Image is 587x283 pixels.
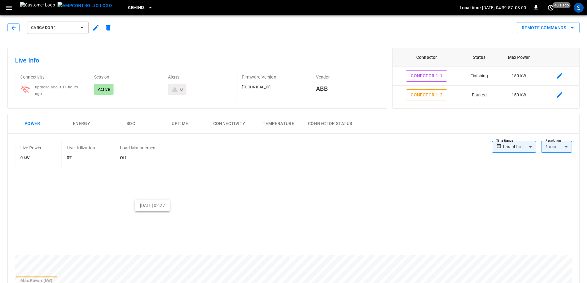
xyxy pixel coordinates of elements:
button: Connectivity [205,114,254,134]
td: Faulted [461,86,498,105]
label: Resolution [545,138,561,143]
h6: 0% [67,155,95,161]
td: Charging [461,104,498,123]
span: 40 s ago [553,2,571,8]
span: updated about 11 hours ago [35,85,78,96]
td: 150 kW [498,86,540,105]
table: connector table [393,48,579,142]
img: ampcontrol.io logo [58,2,112,10]
span: [TECHNICAL_ID] [242,85,270,89]
h6: 0 kW [20,155,42,161]
td: Finishing [461,67,498,86]
p: [DATE] 04:39:57 -03:00 [482,5,526,11]
div: 1 min [541,141,572,153]
h6: ABB [316,84,380,94]
button: Temperature [254,114,303,134]
button: Conector 1-2 [406,89,447,101]
button: Geminis [126,2,155,14]
th: Connector [393,48,461,67]
div: Last 4 hrs [503,141,536,153]
button: Uptime [155,114,205,134]
button: Connector Status [303,114,357,134]
p: Alerts [168,74,232,80]
h6: Live Info [15,55,380,65]
button: Power [8,114,57,134]
p: Firmware Version [242,74,305,80]
p: Live Power [20,145,42,151]
button: Energy [57,114,106,134]
p: Connectivity [20,74,84,80]
button: Conector 1-1 [406,70,447,82]
span: Geminis [128,4,145,11]
p: Load Management [120,145,157,151]
button: Remote Commands [517,22,580,34]
th: Status [461,48,498,67]
span: Cargador 1 [31,24,77,31]
button: SOC [106,114,155,134]
label: Time Range [496,138,513,143]
img: Customer Logo [20,2,55,14]
p: Vendor [316,74,380,80]
p: Local time [460,5,481,11]
th: Max Power [498,48,540,67]
button: set refresh interval [546,3,556,13]
p: Live Utilization [67,145,95,151]
div: 0 [180,86,183,92]
p: Session [94,74,158,80]
div: remote commands options [517,22,580,34]
div: profile-icon [574,3,584,13]
p: Active [98,86,110,92]
td: 150 kW [498,67,540,86]
button: Cargador 1 [27,22,89,34]
td: 150 kW [498,104,540,123]
h6: Off [120,155,157,161]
